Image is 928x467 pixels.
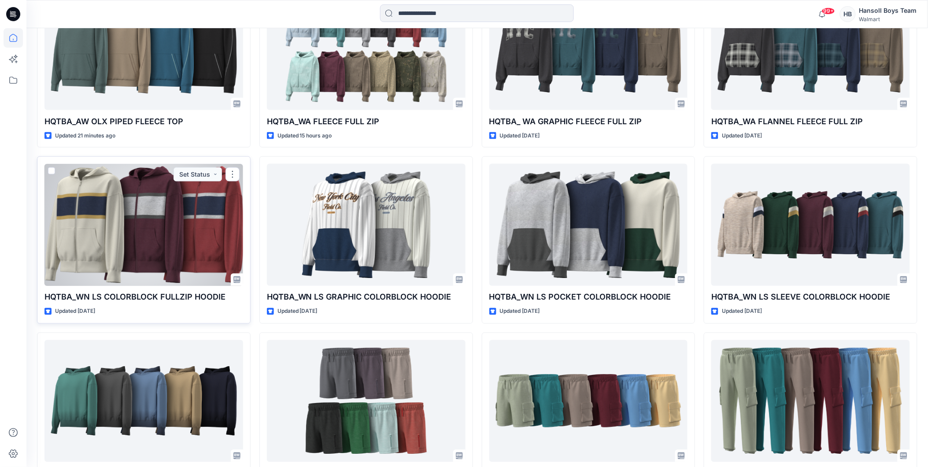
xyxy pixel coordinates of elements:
p: Updated [DATE] [500,131,540,141]
p: HQTBA_ WA GRAPHIC FLEECE FULL ZIP [489,115,688,128]
p: HQTBA_WN LS COLORBLOCK FULLZIP HOODIE [44,291,243,304]
p: Updated [DATE] [55,307,95,316]
div: Hansoll Boys Team [859,5,917,16]
div: Walmart [859,16,917,22]
p: Updated 15 hours ago [277,131,332,141]
a: HQTBA_AW BUTTERCORE SHORT [267,340,466,462]
a: HQTBA_WN LS SLEEVE COLORBLOCK HOODIE [711,164,910,286]
p: HQTBA_WN LS POCKET COLORBLOCK HOODIE [489,291,688,304]
div: HB [840,6,856,22]
p: HQTBA_WA FLANNEL FLEECE FULL ZIP [711,115,910,128]
p: Updated [DATE] [722,131,762,141]
p: HQTBA_WN LS SLEEVE COLORBLOCK HOODIE [711,291,910,304]
p: Updated 21 minutes ago [55,131,115,141]
a: HQTBA_WN FLEECE CARGO JOGGER [711,340,910,462]
p: HQTBA_AW OLX PIPED FLEECE TOP [44,115,243,128]
a: HQTBA_WA POPOVER HOODIE [44,340,243,462]
p: HQTBA_WN LS GRAPHIC COLORBLOCK HOODIE [267,291,466,304]
a: HQTBA_WN FLEECE CARGO SHORT [489,340,688,462]
p: HQTBA_WA FLEECE FULL ZIP [267,115,466,128]
a: HQTBA_WN LS POCKET COLORBLOCK HOODIE [489,164,688,286]
p: Updated [DATE] [500,307,540,316]
p: Updated [DATE] [277,307,318,316]
span: 99+ [822,7,835,15]
a: HQTBA_WN LS GRAPHIC COLORBLOCK HOODIE [267,164,466,286]
p: Updated [DATE] [722,307,762,316]
a: HQTBA_WN LS COLORBLOCK FULLZIP HOODIE [44,164,243,286]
